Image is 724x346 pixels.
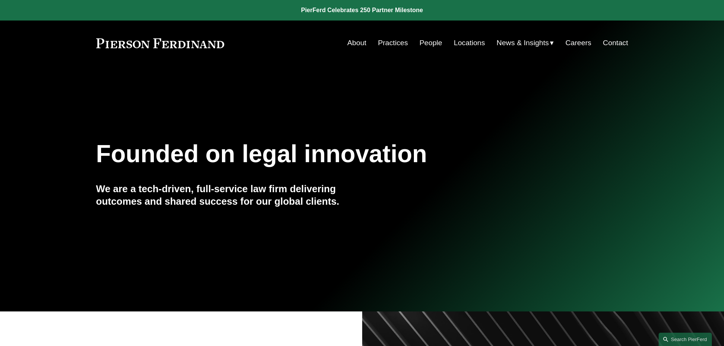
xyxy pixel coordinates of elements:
a: Careers [566,36,591,50]
a: Contact [603,36,628,50]
a: Search this site [659,333,712,346]
a: About [347,36,366,50]
a: folder dropdown [497,36,554,50]
a: Practices [378,36,408,50]
a: People [420,36,442,50]
h1: Founded on legal innovation [96,140,540,168]
span: News & Insights [497,36,549,50]
a: Locations [454,36,485,50]
h4: We are a tech-driven, full-service law firm delivering outcomes and shared success for our global... [96,183,362,207]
